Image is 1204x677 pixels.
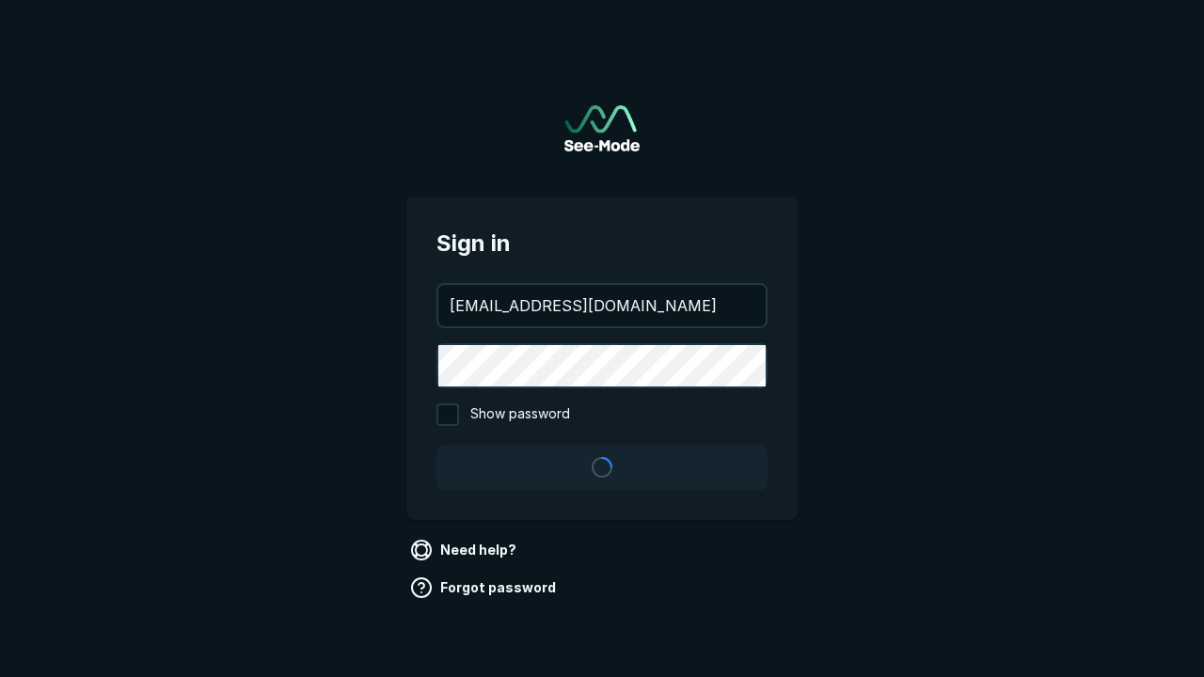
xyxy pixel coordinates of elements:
a: Forgot password [406,573,563,603]
a: Need help? [406,535,524,565]
span: Sign in [436,227,768,260]
input: your@email.com [438,285,766,326]
img: See-Mode Logo [564,105,640,151]
span: Show password [470,403,570,426]
a: Go to sign in [564,105,640,151]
